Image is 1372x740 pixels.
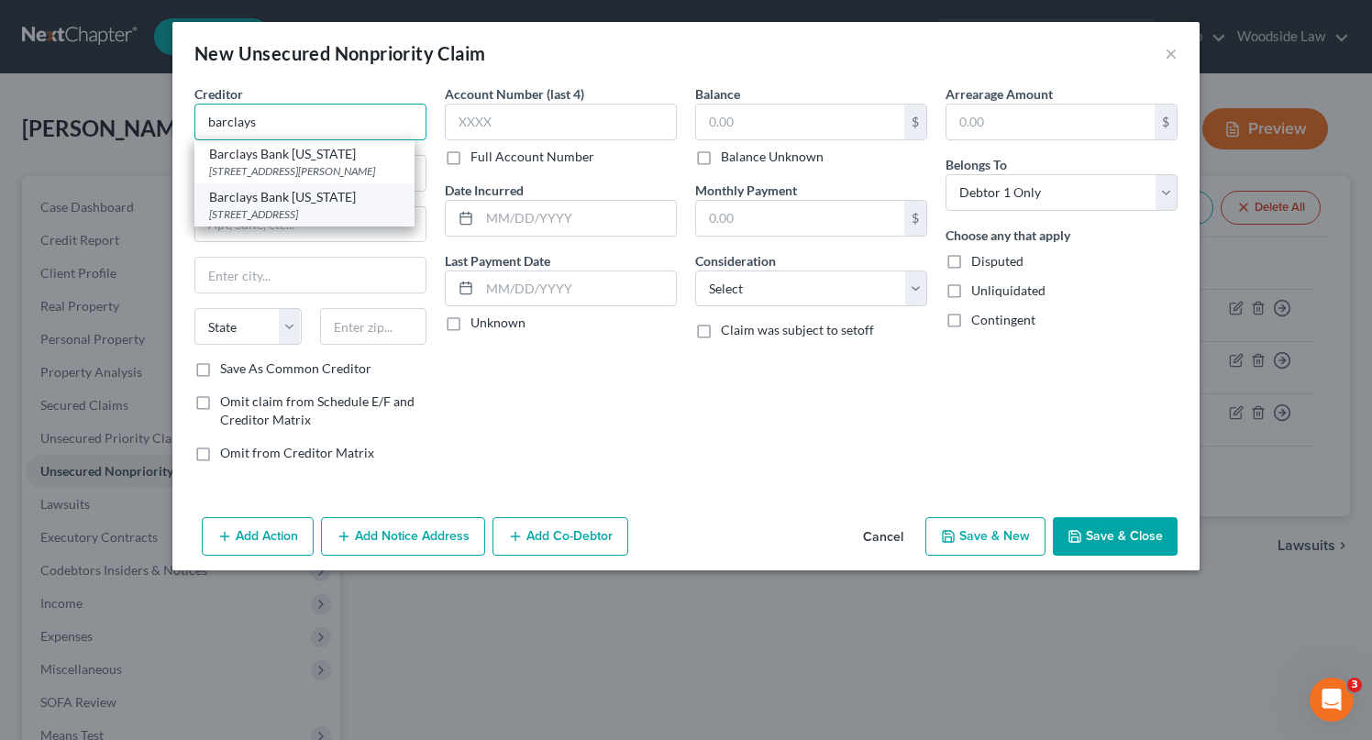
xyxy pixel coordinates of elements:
[445,104,677,140] input: XXXX
[904,201,926,236] div: $
[194,40,485,66] div: New Unsecured Nonpriority Claim
[696,105,904,139] input: 0.00
[480,201,676,236] input: MM/DD/YYYY
[209,145,400,163] div: Barclays Bank [US_STATE]
[194,104,426,140] input: Search creditor by name...
[695,181,797,200] label: Monthly Payment
[695,84,740,104] label: Balance
[721,322,874,337] span: Claim was subject to setoff
[971,253,1023,269] span: Disputed
[209,188,400,206] div: Barclays Bank [US_STATE]
[946,84,1053,104] label: Arrearage Amount
[946,157,1007,172] span: Belongs To
[946,226,1070,245] label: Choose any that apply
[202,517,314,556] button: Add Action
[848,519,918,556] button: Cancel
[220,393,415,427] span: Omit claim from Schedule E/F and Creditor Matrix
[904,105,926,139] div: $
[971,312,1035,327] span: Contingent
[195,258,426,293] input: Enter city...
[1310,678,1354,722] iframe: Intercom live chat
[721,148,824,166] label: Balance Unknown
[445,181,524,200] label: Date Incurred
[925,517,1046,556] button: Save & New
[209,163,400,179] div: [STREET_ADDRESS][PERSON_NAME]
[1165,42,1178,64] button: ×
[209,206,400,222] div: [STREET_ADDRESS]
[1347,678,1362,692] span: 3
[971,282,1046,298] span: Unliquidated
[946,105,1155,139] input: 0.00
[321,517,485,556] button: Add Notice Address
[470,314,526,332] label: Unknown
[220,445,374,460] span: Omit from Creditor Matrix
[220,359,371,378] label: Save As Common Creditor
[320,308,427,345] input: Enter zip...
[470,148,594,166] label: Full Account Number
[492,517,628,556] button: Add Co-Debtor
[445,84,584,104] label: Account Number (last 4)
[696,201,904,236] input: 0.00
[1053,517,1178,556] button: Save & Close
[695,251,776,271] label: Consideration
[1155,105,1177,139] div: $
[445,251,550,271] label: Last Payment Date
[194,86,243,102] span: Creditor
[480,271,676,306] input: MM/DD/YYYY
